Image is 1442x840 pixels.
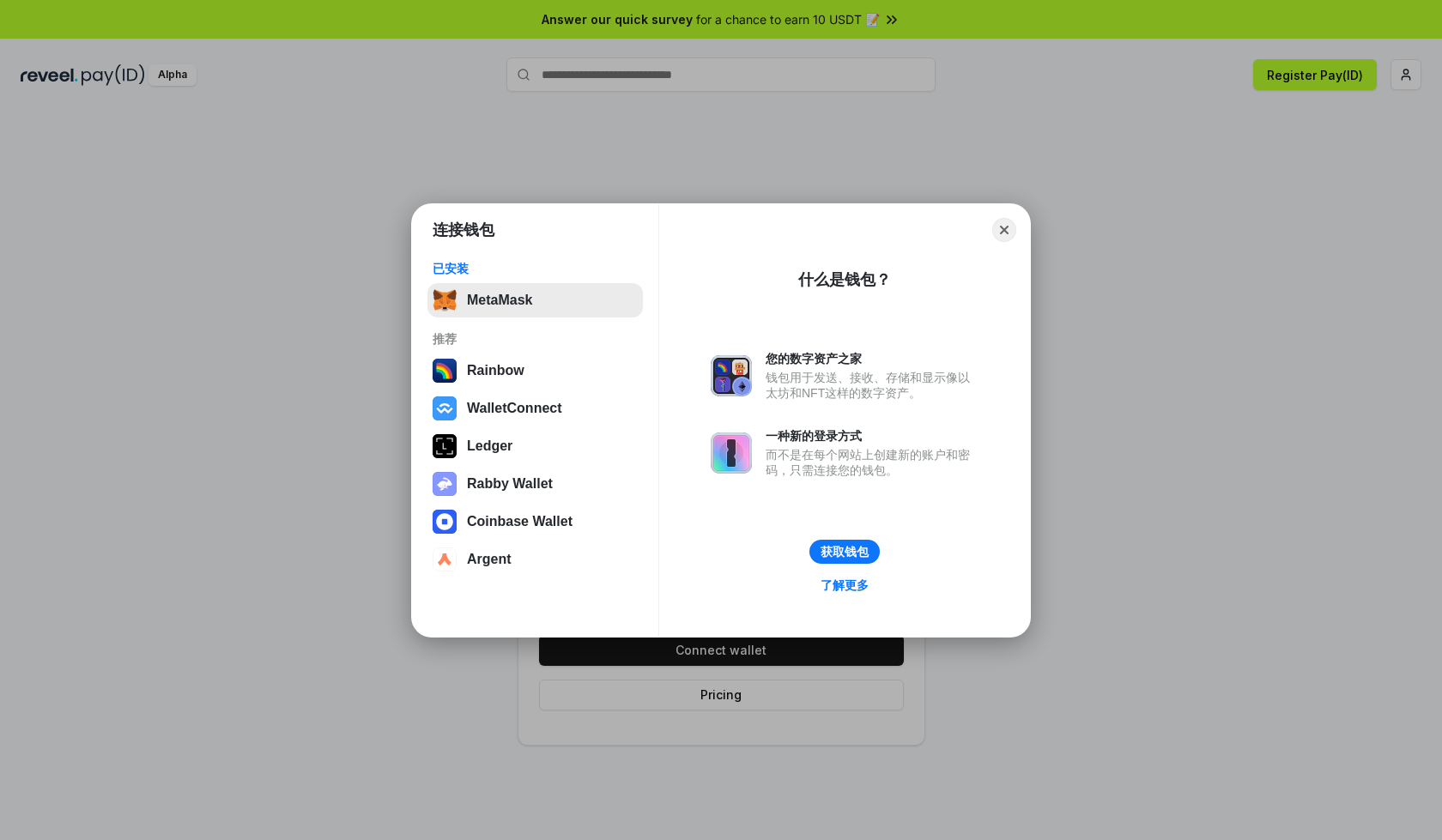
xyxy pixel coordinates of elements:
[427,391,643,426] button: WalletConnect
[467,552,512,567] div: Argent
[433,261,638,276] div: 已安装
[467,293,532,308] div: MetaMask
[433,510,457,534] img: svg+xml,%3Csvg%20width%3D%2228%22%20height%3D%2228%22%20viewBox%3D%220%200%2028%2028%22%20fill%3D...
[433,472,457,496] img: svg+xml,%3Csvg%20xmlns%3D%22http%3A%2F%2Fwww.w3.org%2F2000%2Fsvg%22%20fill%3D%22none%22%20viewBox...
[766,351,978,366] div: 您的数字资产之家
[821,544,869,559] div: 获取钱包
[427,283,643,317] button: MetaMask
[992,218,1016,242] button: Close
[433,547,457,571] img: svg+xml,%3Csvg%20width%3D%2228%22%20height%3D%2228%22%20viewBox%3D%220%200%2028%2028%22%20fill%3D...
[433,396,457,420] img: svg+xml,%3Csvg%20width%3D%2228%22%20height%3D%2228%22%20viewBox%3D%220%200%2028%2028%22%20fill%3D...
[433,220,494,240] h1: 连接钱包
[467,514,573,529] div: Coinbase Wallet
[711,432,752,474] img: svg+xml,%3Csvg%20xmlns%3D%22http%3A%2F%2Fwww.w3.org%2F2000%2Fsvg%22%20fill%3D%22none%22%20viewBox...
[766,428,978,444] div: 一种新的登录方式
[467,438,512,454] div: Ledger
[798,269,891,290] div: 什么是钱包？
[433,359,457,383] img: svg+xml,%3Csvg%20width%3D%22120%22%20height%3D%22120%22%20viewBox%3D%220%200%20120%20120%22%20fil...
[810,574,879,596] a: 了解更多
[427,429,643,463] button: Ledger
[427,505,643,539] button: Coinbase Wallet
[467,401,562,416] div: WalletConnect
[711,355,752,396] img: svg+xml,%3Csvg%20xmlns%3D%22http%3A%2F%2Fwww.w3.org%2F2000%2Fsvg%22%20fill%3D%22none%22%20viewBox...
[433,331,638,347] div: 推荐
[427,354,643,388] button: Rainbow
[433,434,457,458] img: svg+xml,%3Csvg%20xmlns%3D%22http%3A%2F%2Fwww.w3.org%2F2000%2Fsvg%22%20width%3D%2228%22%20height%3...
[467,476,553,492] div: Rabby Wallet
[433,288,457,312] img: svg+xml,%3Csvg%20fill%3D%22none%22%20height%3D%2233%22%20viewBox%3D%220%200%2035%2033%22%20width%...
[427,542,643,577] button: Argent
[467,363,524,378] div: Rainbow
[821,577,869,593] div: 了解更多
[766,370,978,401] div: 钱包用于发送、接收、存储和显示像以太坊和NFT这样的数字资产。
[809,540,880,564] button: 获取钱包
[766,447,978,478] div: 而不是在每个网站上创建新的账户和密码，只需连接您的钱包。
[427,467,643,501] button: Rabby Wallet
